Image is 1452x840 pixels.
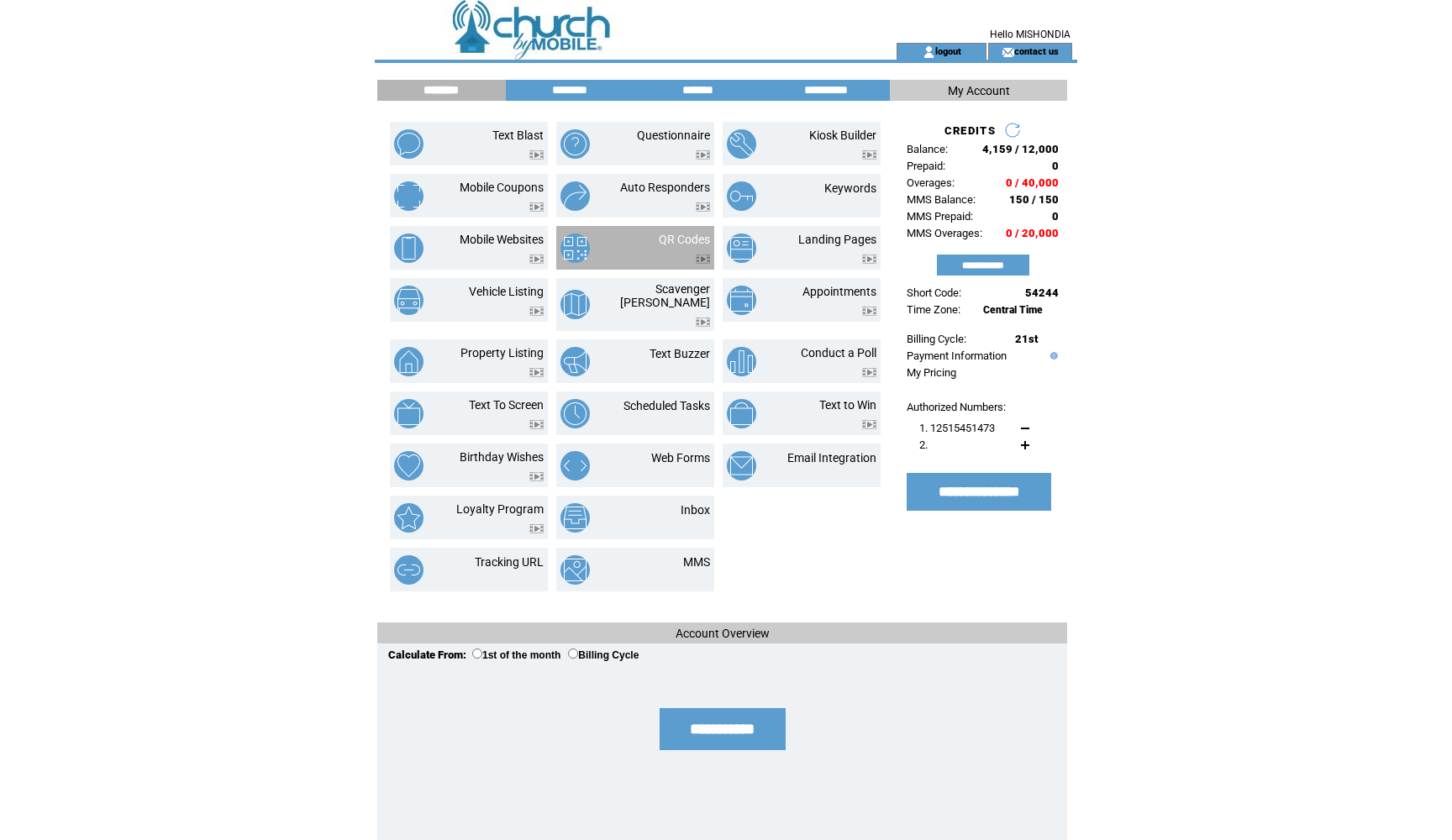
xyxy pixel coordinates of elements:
[529,472,544,481] img: video.png
[560,451,590,480] img: web-forms.png
[907,176,955,189] span: Overages:
[983,304,1043,316] span: Central Time
[1009,193,1059,206] span: 150 / 150
[394,234,423,263] img: mobile-websites.png
[1025,286,1059,299] span: 54244
[798,233,876,246] a: Landing Pages
[560,181,590,211] img: auto-responders.png
[919,438,928,451] span: 2.
[394,129,423,159] img: text-blast.png
[696,150,710,160] img: video.png
[948,84,1010,97] span: My Account
[982,143,1059,155] span: 4,159 / 12,000
[1015,333,1038,345] span: 21st
[944,124,996,137] span: CREDITS
[568,649,639,661] label: Billing Cycle
[990,29,1071,40] span: Hello MISHONDIA
[819,398,876,412] a: Text to Win
[907,401,1006,413] span: Authorized Numbers:
[907,160,945,172] span: Prepaid:
[696,255,710,264] img: video.png
[727,347,756,376] img: conduct-a-poll.png
[824,181,876,195] a: Keywords
[560,129,590,159] img: questionnaire.png
[529,150,544,160] img: video.png
[637,129,710,142] a: Questionnaire
[529,368,544,377] img: video.png
[727,399,756,428] img: text-to-win.png
[801,346,876,360] a: Conduct a Poll
[650,347,710,360] a: Text Buzzer
[460,450,544,464] a: Birthday Wishes
[862,307,876,316] img: video.png
[696,318,710,327] img: video.png
[568,648,578,659] input: Billing Cycle
[472,648,482,659] input: 1st of the month
[620,282,710,309] a: Scavenger [PERSON_NAME]
[1046,352,1058,360] img: help.gif
[907,333,966,345] span: Billing Cycle:
[560,555,590,585] img: mms.png
[907,349,1007,362] a: Payment Information
[907,286,961,299] span: Short Code:
[475,555,544,569] a: Tracking URL
[492,129,544,142] a: Text Blast
[529,307,544,316] img: video.png
[802,285,876,298] a: Appointments
[560,503,590,533] img: inbox.png
[529,202,544,212] img: video.png
[727,129,756,159] img: kiosk-builder.png
[394,451,423,480] img: birthday-wishes.png
[935,45,961,56] a: logout
[727,234,756,263] img: landing-pages.png
[1006,227,1059,239] span: 0 / 20,000
[394,181,423,211] img: mobile-coupons.png
[696,202,710,212] img: video.png
[529,255,544,264] img: video.png
[862,420,876,429] img: video.png
[394,286,423,315] img: vehicle-listing.png
[560,399,590,428] img: scheduled-tasks.png
[681,503,710,517] a: Inbox
[472,649,560,661] label: 1st of the month
[560,347,590,376] img: text-buzzer.png
[1014,45,1059,56] a: contact us
[1006,176,1059,189] span: 0 / 40,000
[683,555,710,569] a: MMS
[862,255,876,264] img: video.png
[456,502,544,516] a: Loyalty Program
[919,422,995,434] span: 1. 12515451473
[907,227,982,239] span: MMS Overages:
[907,210,973,223] span: MMS Prepaid:
[529,524,544,533] img: video.png
[787,451,876,465] a: Email Integration
[727,451,756,480] img: email-integration.png
[862,150,876,160] img: video.png
[1052,210,1059,223] span: 0
[862,368,876,377] img: video.png
[907,366,956,379] a: My Pricing
[907,143,948,155] span: Balance:
[907,193,976,206] span: MMS Balance:
[560,290,590,319] img: scavenger-hunt.png
[1052,160,1059,172] span: 0
[394,555,423,585] img: tracking-url.png
[460,233,544,246] a: Mobile Websites
[907,303,960,316] span: Time Zone:
[529,420,544,429] img: video.png
[394,347,423,376] img: property-listing.png
[727,181,756,211] img: keywords.png
[560,234,590,263] img: qr-codes.png
[923,45,935,59] img: account_icon.gif
[659,233,710,246] a: QR Codes
[460,346,544,360] a: Property Listing
[388,648,466,661] span: Calculate From:
[727,286,756,315] img: appointments.png
[651,451,710,465] a: Web Forms
[394,399,423,428] img: text-to-screen.png
[469,285,544,298] a: Vehicle Listing
[469,398,544,412] a: Text To Screen
[676,627,770,640] span: Account Overview
[623,399,710,412] a: Scheduled Tasks
[620,181,710,194] a: Auto Responders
